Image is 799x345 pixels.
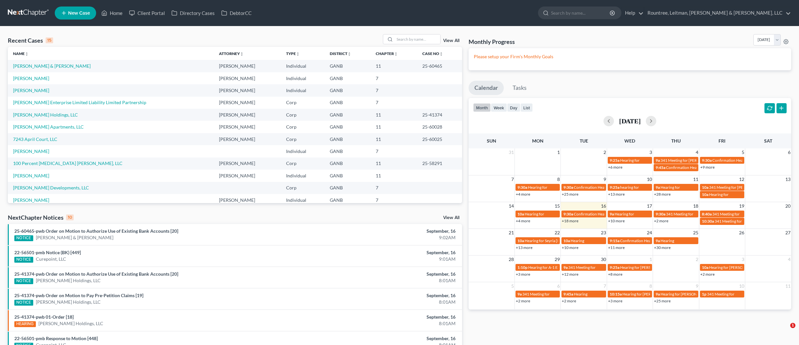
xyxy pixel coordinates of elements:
[571,238,584,243] span: Hearing
[14,314,74,320] a: 25-41374-pwb 01-Order [18]
[738,282,745,290] span: 10
[14,228,178,234] a: 25-60465-pwb Order on Motion to Authorize Use of Existing Bank Accounts [20]
[656,185,660,190] span: 9a
[313,228,456,234] div: September, 16
[214,133,281,145] td: [PERSON_NAME]
[281,84,325,96] td: Individual
[562,192,578,197] a: +25 more
[325,170,370,182] td: GANB
[14,300,33,306] div: NOTICE
[692,175,699,183] span: 11
[654,298,671,303] a: +25 more
[325,109,370,121] td: GANB
[313,320,456,327] div: 8:01AM
[517,185,527,190] span: 9:30a
[695,255,699,263] span: 2
[14,235,33,241] div: NOTICE
[649,255,653,263] span: 1
[474,53,786,60] p: Please setup your Firm's Monthly Goals
[695,282,699,290] span: 9
[603,148,607,156] span: 2
[563,185,573,190] span: 9:30a
[557,175,560,183] span: 8
[738,175,745,183] span: 12
[702,192,708,197] span: 10a
[370,109,417,121] td: 11
[281,109,325,121] td: Corp
[417,133,462,145] td: 25-60025
[36,299,101,305] a: [PERSON_NAME] Holdings, LLC
[313,299,456,305] div: 8:01AM
[296,52,300,56] i: unfold_more
[707,292,734,297] span: 341 Meeting for
[574,185,657,190] span: Confirmation Hearing for [PERSON_NAME] Bass
[712,212,740,216] span: 341 Meeting for
[654,192,671,197] a: +28 more
[656,158,660,163] span: 9a
[13,112,78,117] a: [PERSON_NAME] Holdings, LLC
[738,229,745,237] span: 26
[654,245,671,250] a: +30 more
[608,298,622,303] a: +3 more
[511,175,515,183] span: 7
[8,214,74,221] div: NextChapter Notices
[620,158,640,163] span: Hearing for
[68,11,90,16] span: New Case
[13,148,49,154] a: [PERSON_NAME]
[325,72,370,84] td: GANB
[38,320,103,327] a: [PERSON_NAME] Holdings, LLC
[347,52,351,56] i: unfold_more
[516,298,530,303] a: +2 more
[563,292,573,297] span: 9:45a
[281,182,325,194] td: Corp
[417,109,462,121] td: 25-41374
[508,255,515,263] span: 28
[661,292,711,297] span: Hearing for [PERSON_NAME]
[36,277,101,284] a: [PERSON_NAME] Holdings, LLC
[313,314,456,320] div: September, 16
[574,292,588,297] span: Hearing
[517,238,524,243] span: 10a
[608,165,622,170] a: +6 more
[313,271,456,277] div: September, 16
[14,278,33,284] div: NOTICE
[13,63,91,69] a: [PERSON_NAME] & [PERSON_NAME]
[615,212,634,216] span: Hearing for
[417,121,462,133] td: 25-60028
[417,60,462,72] td: 25-60465
[715,219,773,224] span: 341 Meeting for [PERSON_NAME]
[370,182,417,194] td: 7
[671,138,681,144] span: Thu
[507,81,532,95] a: Tasks
[325,121,370,133] td: GANB
[785,175,791,183] span: 13
[443,215,459,220] a: View All
[13,76,49,81] a: [PERSON_NAME]
[214,194,281,206] td: [PERSON_NAME]
[563,265,568,270] span: 9a
[785,202,791,210] span: 20
[214,121,281,133] td: [PERSON_NAME]
[325,133,370,145] td: GANB
[517,212,524,216] span: 10a
[661,185,680,190] span: Hearing for
[661,238,674,243] span: Hearing
[443,38,459,43] a: View All
[313,249,456,256] div: September, 16
[214,84,281,96] td: [PERSON_NAME]
[313,277,456,284] div: 8:01AM
[666,212,693,216] span: 341 Meeting for
[562,218,578,223] a: +18 more
[620,265,671,270] span: Hearing for [PERSON_NAME]
[14,257,33,263] div: NOTICE
[656,212,665,216] span: 9:30a
[13,88,49,93] a: [PERSON_NAME]
[562,245,578,250] a: +10 more
[608,245,625,250] a: +11 more
[214,60,281,72] td: [PERSON_NAME]
[603,282,607,290] span: 7
[702,219,714,224] span: 10:30a
[785,229,791,237] span: 27
[532,138,544,144] span: Mon
[600,229,607,237] span: 23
